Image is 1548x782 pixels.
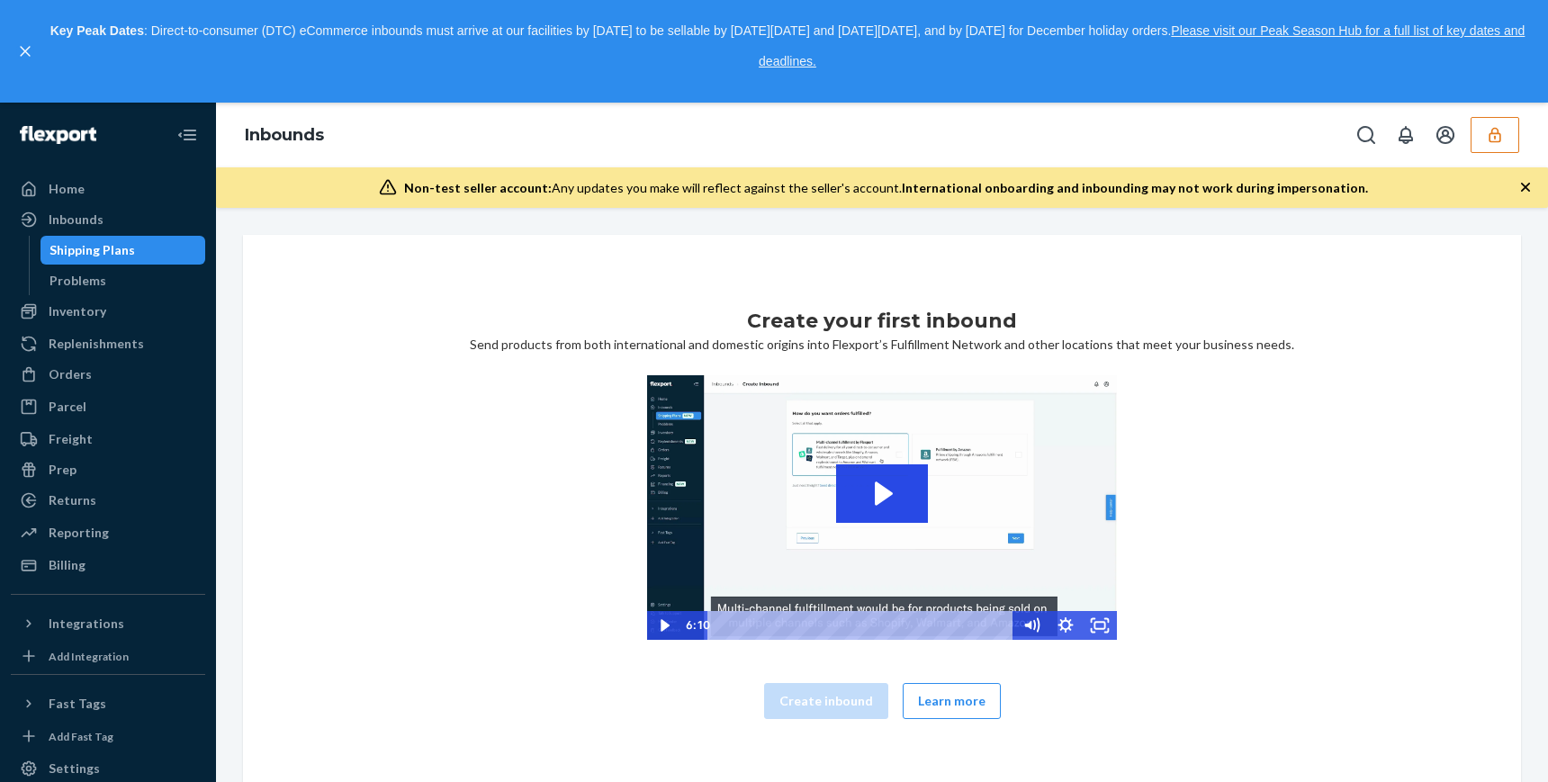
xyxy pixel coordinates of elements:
div: Add Integration [49,649,129,664]
div: Home [49,180,85,198]
div: Billing [49,556,85,574]
p: : Direct-to-consumer (DTC) eCommerce inbounds must arrive at our facilities by [DATE] to be sella... [43,16,1532,76]
div: Playbar [720,611,1005,640]
a: Orders [11,360,205,389]
span: International onboarding and inbounding may not work during impersonation. [902,180,1368,195]
h1: Create your first inbound [747,307,1017,336]
button: Learn more [903,683,1001,719]
strong: Key Peak Dates [50,23,144,38]
div: Add Fast Tag [49,729,113,744]
a: Prep [11,455,205,484]
span: Non-test seller account: [404,180,552,195]
a: Freight [11,425,205,454]
div: Inbounds [49,211,103,229]
a: Add Integration [11,645,205,667]
button: Close Navigation [169,117,205,153]
div: Problems [49,272,106,290]
button: Play Video: 2023-09-11_Flexport_Inbounds_HighRes [836,464,928,523]
div: Parcel [49,398,86,416]
a: Shipping Plans [40,236,206,265]
a: Home [11,175,205,203]
button: Open notifications [1388,117,1424,153]
a: Billing [11,551,205,580]
a: Please visit our Peak Season Hub for a full list of key dates and deadlines. [759,23,1525,68]
div: Shipping Plans [49,241,135,259]
button: Open Search Box [1348,117,1384,153]
a: Reporting [11,518,205,547]
button: Play Video [647,611,681,640]
div: Orders [49,365,92,383]
a: Problems [40,266,206,295]
button: Create inbound [764,683,888,719]
div: Send products from both international and domestic origins into Flexport’s Fulfillment Network an... [257,307,1507,741]
div: Freight [49,430,93,448]
div: Any updates you make will reflect against the seller's account. [404,179,1368,197]
a: Returns [11,486,205,515]
a: Parcel [11,392,205,421]
button: close, [16,42,34,60]
button: Integrations [11,609,205,638]
div: Reporting [49,524,109,542]
div: Prep [49,461,76,479]
div: Inventory [49,302,106,320]
img: Video Thumbnail [647,375,1117,640]
button: Fast Tags [11,689,205,718]
ol: breadcrumbs [230,110,338,162]
div: Fast Tags [49,695,106,713]
div: Replenishments [49,335,144,353]
div: Integrations [49,615,124,633]
a: Inventory [11,297,205,326]
a: Replenishments [11,329,205,358]
button: Show settings menu [1048,611,1083,640]
a: Add Fast Tag [11,725,205,747]
a: Inbounds [11,205,205,234]
div: Returns [49,491,96,509]
button: Mute [1014,611,1048,640]
a: Inbounds [245,125,324,145]
img: Flexport logo [20,126,96,144]
button: Fullscreen [1083,611,1117,640]
div: Settings [49,760,100,778]
button: Open account menu [1427,117,1463,153]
